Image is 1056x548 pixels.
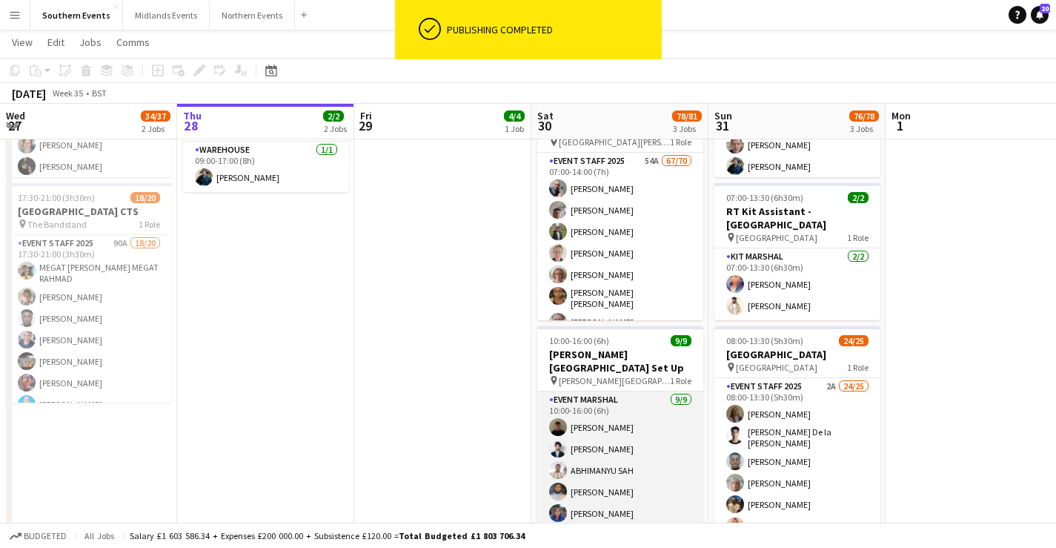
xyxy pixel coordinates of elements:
h3: [PERSON_NAME][GEOGRAPHIC_DATA] Set Up [537,348,703,374]
span: 1 Role [847,232,869,243]
span: Comms [116,36,150,49]
span: Jobs [79,36,102,49]
span: Thu [183,109,202,122]
span: 08:00-13:30 (5h30m) [726,335,803,346]
span: 29 [358,117,372,134]
button: Northern Events [210,1,295,30]
span: Sat [537,109,554,122]
h3: [GEOGRAPHIC_DATA] CTS [6,205,172,218]
h3: RT Kit Assistant - [GEOGRAPHIC_DATA] [714,205,880,231]
span: 78/81 [672,110,702,122]
div: 2 Jobs [324,123,347,134]
a: Comms [110,33,156,52]
span: [GEOGRAPHIC_DATA] [736,362,817,373]
span: 1 Role [847,362,869,373]
div: Salary £1 603 586.34 + Expenses £200 000.00 + Subsistence £120.00 = [130,530,525,541]
span: 9/9 [671,335,691,346]
span: 76/78 [849,110,879,122]
div: BST [92,88,107,99]
span: [GEOGRAPHIC_DATA][PERSON_NAME] [559,136,670,148]
span: 34/37 [141,110,170,122]
span: Fri [360,109,372,122]
span: Wed [6,109,25,122]
span: 2/2 [323,110,344,122]
span: 31 [712,117,732,134]
span: 2/2 [848,192,869,203]
span: 4/4 [504,110,525,122]
span: 17:30-21:00 (3h30m) [18,192,95,203]
button: Midlands Events [123,1,210,30]
span: 24/25 [839,335,869,346]
span: 27 [4,117,25,134]
span: 1 Role [670,136,691,148]
app-card-role: Kit Marshal2/207:00-13:30 (6h30m)[PERSON_NAME][PERSON_NAME] [714,248,880,320]
span: 20 [1040,4,1050,13]
app-job-card: 07:00-14:00 (7h)67/70Henley Trails 10k + Half [GEOGRAPHIC_DATA][PERSON_NAME]1 RoleEvent Staff 202... [537,101,703,320]
div: [DATE] [12,86,46,101]
span: 1 Role [139,219,160,230]
span: 28 [181,117,202,134]
div: 2 Jobs [142,123,170,134]
a: Edit [41,33,70,52]
a: View [6,33,39,52]
app-job-card: 10:00-16:00 (6h)9/9[PERSON_NAME][GEOGRAPHIC_DATA] Set Up [PERSON_NAME][GEOGRAPHIC_DATA] Tri Set U... [537,326,703,546]
span: Week 35 [49,88,86,99]
a: 20 [1031,6,1049,24]
span: 07:00-13:30 (6h30m) [726,192,803,203]
span: 1 Role [670,375,691,386]
span: The Bandstand [27,219,87,230]
span: Edit [47,36,64,49]
span: 18/20 [130,192,160,203]
span: 30 [535,117,554,134]
span: 1 [889,117,911,134]
div: 3 Jobs [673,123,701,134]
button: Budgeted [7,528,69,544]
app-card-role: Warehouse1/109:00-17:00 (8h)[PERSON_NAME] [183,142,349,192]
span: Mon [891,109,911,122]
span: [GEOGRAPHIC_DATA] [736,232,817,243]
span: Total Budgeted £1 803 706.34 [399,530,525,541]
div: 3 Jobs [850,123,878,134]
app-job-card: 07:00-13:30 (6h30m)2/2RT Kit Assistant - [GEOGRAPHIC_DATA] [GEOGRAPHIC_DATA]1 RoleKit Marshal2/20... [714,183,880,320]
span: View [12,36,33,49]
span: 10:00-16:00 (6h) [549,335,609,346]
span: Sun [714,109,732,122]
div: 1 Job [505,123,524,134]
div: Publishing completed [447,23,656,36]
span: All jobs [82,530,117,541]
app-job-card: 08:00-13:30 (5h30m)24/25[GEOGRAPHIC_DATA] [GEOGRAPHIC_DATA]1 RoleEvent Staff 20252A24/2508:00-13:... [714,326,880,546]
span: [PERSON_NAME][GEOGRAPHIC_DATA] Tri Set Up [559,375,670,386]
span: Budgeted [24,531,67,541]
h3: [GEOGRAPHIC_DATA] [714,348,880,361]
button: Southern Events [30,1,123,30]
a: Jobs [73,33,107,52]
app-job-card: 17:30-21:00 (3h30m)18/20[GEOGRAPHIC_DATA] CTS The Bandstand1 RoleEvent Staff 202590A18/2017:30-21... [6,183,172,403]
